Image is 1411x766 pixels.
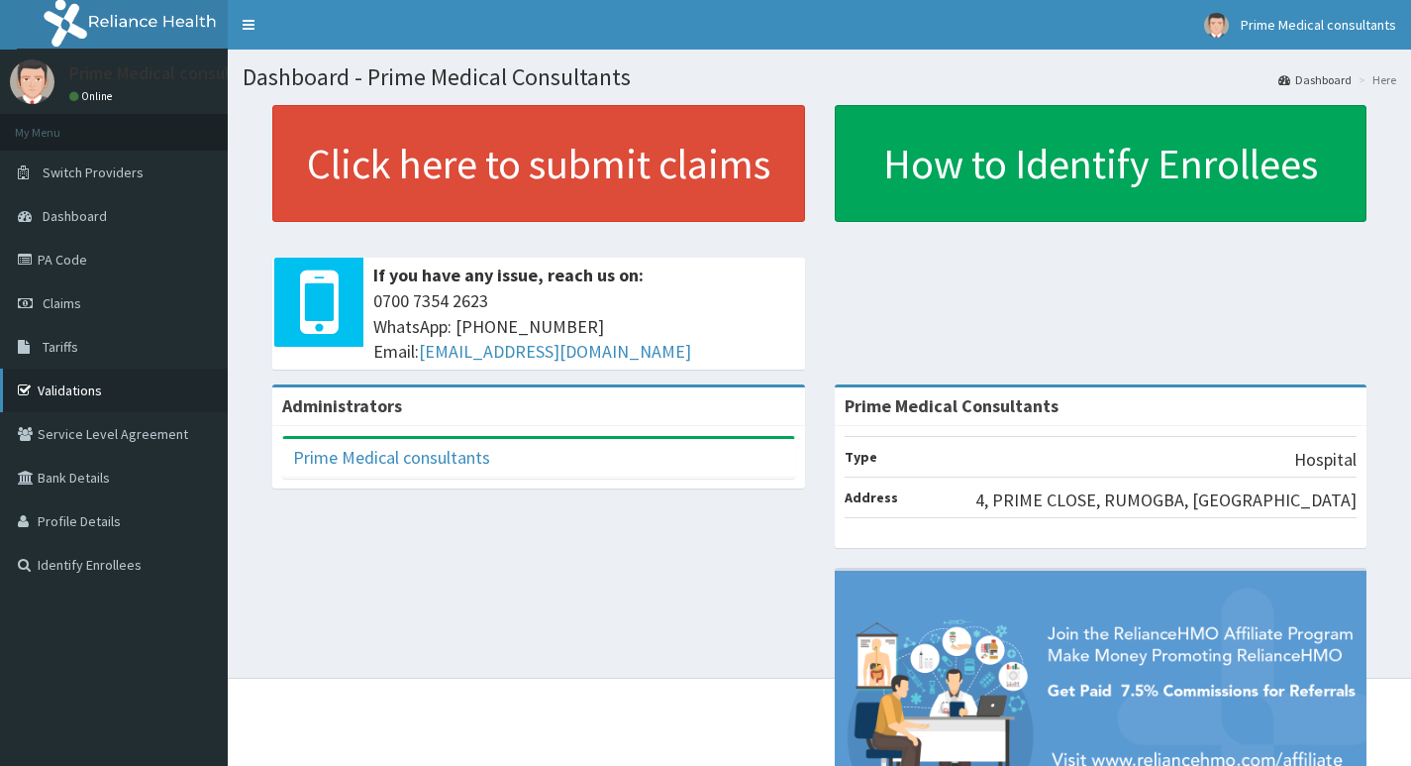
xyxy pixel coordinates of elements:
[1294,447,1357,473] p: Hospital
[845,448,877,466] b: Type
[43,294,81,312] span: Claims
[69,89,117,103] a: Online
[1354,71,1396,88] li: Here
[272,105,805,222] a: Click here to submit claims
[43,164,144,181] span: Switch Providers
[845,394,1058,417] strong: Prime Medical Consultants
[1241,16,1396,34] span: Prime Medical consultants
[243,64,1396,90] h1: Dashboard - Prime Medical Consultants
[1278,71,1352,88] a: Dashboard
[293,446,490,469] a: Prime Medical consultants
[43,207,107,225] span: Dashboard
[419,340,691,363] a: [EMAIL_ADDRESS][DOMAIN_NAME]
[835,105,1367,222] a: How to Identify Enrollees
[373,288,795,365] span: 0700 7354 2623 WhatsApp: [PHONE_NUMBER] Email:
[1204,13,1229,38] img: User Image
[975,488,1357,513] p: 4, PRIME CLOSE, RUMOGBA, [GEOGRAPHIC_DATA]
[845,489,898,506] b: Address
[10,59,54,104] img: User Image
[282,394,402,417] b: Administrators
[43,338,78,356] span: Tariffs
[373,264,644,286] b: If you have any issue, reach us on:
[69,64,272,82] p: Prime Medical consultants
